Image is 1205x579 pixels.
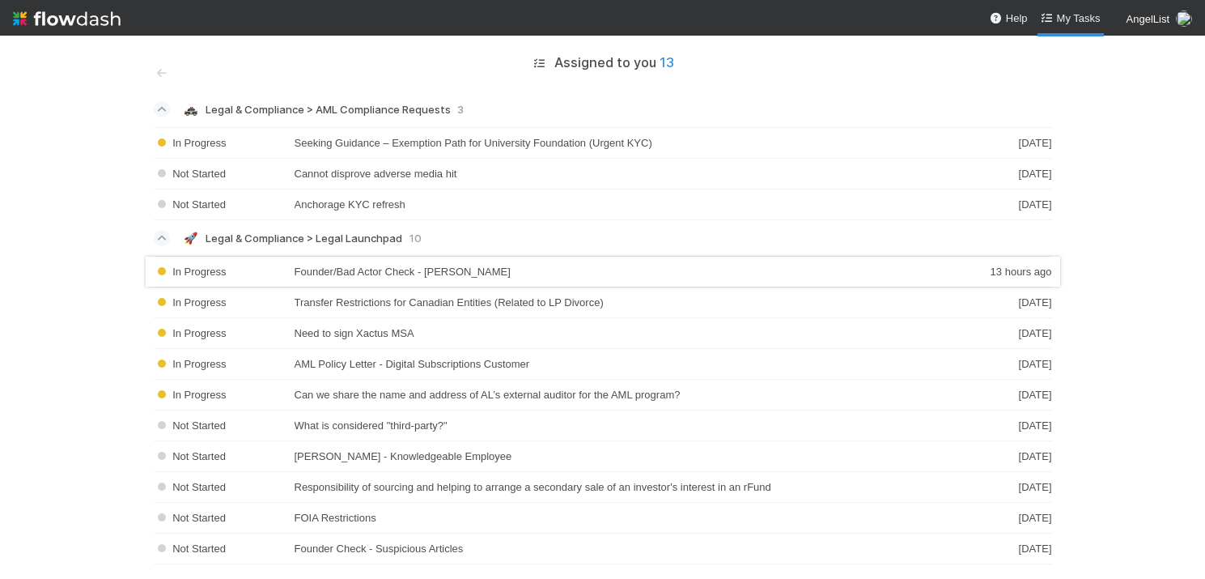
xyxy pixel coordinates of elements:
[154,358,227,370] span: In Progress
[955,296,1052,309] div: [DATE]
[206,103,451,116] span: Legal & Compliance > AML Compliance Requests
[154,543,226,555] span: Not Started
[295,480,955,494] div: Responsibility of sourcing and helping to arrange a secondary sale of an investor's interest in a...
[955,511,1052,525] div: [DATE]
[409,232,422,245] span: 10
[184,232,197,245] span: 🚀
[660,54,674,70] span: 13
[154,419,226,432] span: Not Started
[154,296,227,309] span: In Progress
[1176,11,1192,27] img: avatar_cd087ddc-540b-4a45-9726-71183506ed6a.png
[990,11,1028,27] div: Help
[154,327,227,339] span: In Progress
[955,198,1052,211] div: [DATE]
[154,137,227,149] span: In Progress
[955,480,1052,494] div: [DATE]
[154,512,226,524] span: Not Started
[154,389,227,401] span: In Progress
[295,388,955,402] div: Can we share the name and address of AL’s external auditor for the AML program?
[554,55,674,71] h5: Assigned to you
[295,511,955,525] div: FOIA Restrictions
[955,136,1052,150] div: [DATE]
[955,326,1052,340] div: [DATE]
[955,357,1052,371] div: [DATE]
[154,198,226,211] span: Not Started
[295,357,955,371] div: AML Policy Letter - Digital Subscriptions Customer
[955,388,1052,402] div: [DATE]
[295,449,955,463] div: [PERSON_NAME] - Knowledgeable Employee
[1041,12,1101,24] span: My Tasks
[955,449,1052,463] div: [DATE]
[1041,11,1101,27] a: My Tasks
[1127,13,1169,25] span: AngelList
[955,167,1052,181] div: [DATE]
[295,167,955,181] div: Cannot disprove adverse media hit
[154,450,226,462] span: Not Started
[206,232,402,245] span: Legal & Compliance > Legal Launchpad
[295,542,955,556] div: Founder Check - Suspicious Articles
[955,542,1052,556] div: [DATE]
[295,326,955,340] div: Need to sign Xactus MSA
[457,103,464,116] span: 3
[295,136,955,150] div: Seeking Guidance – Exemption Path for University Foundation (Urgent KYC)
[295,296,955,309] div: Transfer Restrictions for Canadian Entities (Related to LP Divorce)
[13,5,121,32] img: logo-inverted-e16ddd16eac7371096b0.svg
[295,198,955,211] div: Anchorage KYC refresh
[154,481,226,493] span: Not Started
[184,104,197,116] span: 🚓
[955,419,1052,432] div: [DATE]
[295,419,955,432] div: What is considered "third-party?"
[154,168,226,180] span: Not Started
